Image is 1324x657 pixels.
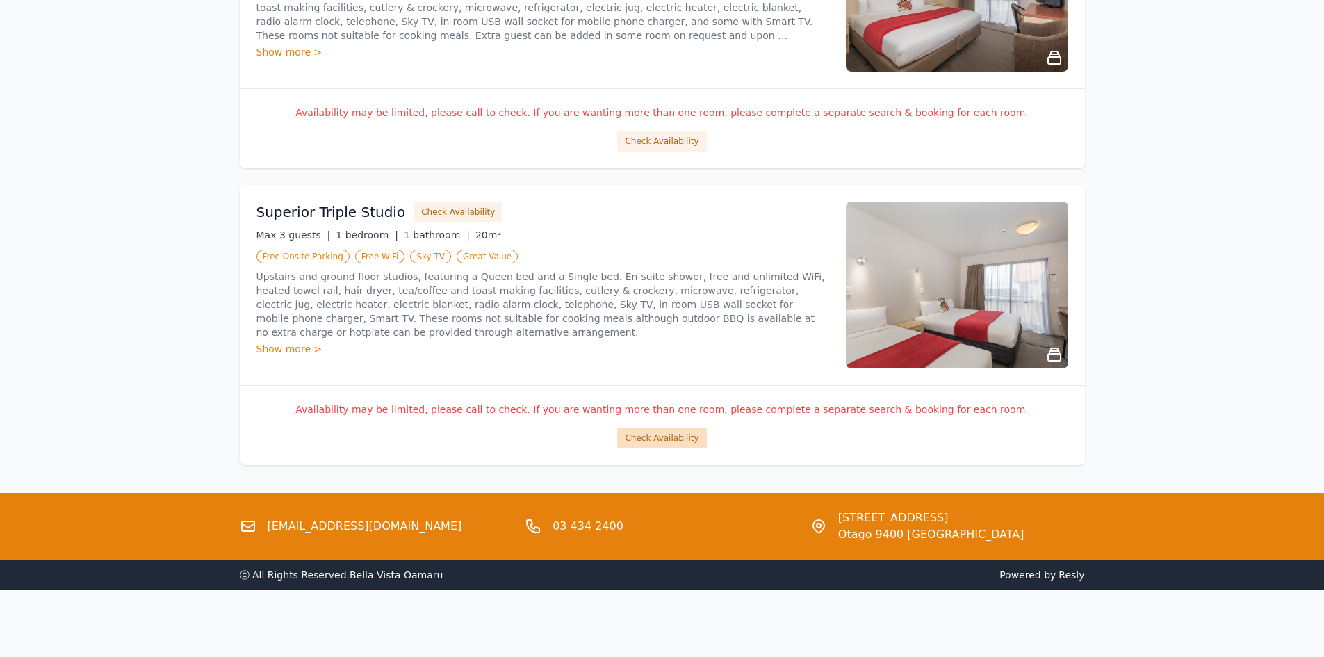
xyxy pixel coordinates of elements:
h3: Superior Triple Studio [256,202,406,222]
span: ⓒ All Rights Reserved. Bella Vista Oamaru [240,569,443,581]
span: [STREET_ADDRESS] [838,510,1024,526]
span: 20m² [475,229,501,241]
p: Upstairs and ground floor studios, featuring a Queen bed and a Single bed. En-suite shower, free ... [256,270,829,339]
span: Sky TV [410,250,451,263]
button: Check Availability [414,202,502,222]
span: 1 bathroom | [404,229,470,241]
div: Show more > [256,45,829,59]
a: [EMAIL_ADDRESS][DOMAIN_NAME] [268,518,462,535]
a: 03 434 2400 [553,518,623,535]
button: Check Availability [617,428,706,448]
span: Free Onsite Parking [256,250,350,263]
p: Availability may be limited, please call to check. If you are wanting more than one room, please ... [256,106,1068,120]
span: Powered by [668,568,1085,582]
span: Otago 9400 [GEOGRAPHIC_DATA] [838,526,1024,543]
span: Free WiFi [355,250,405,263]
div: Show more > [256,342,829,356]
span: Max 3 guests | [256,229,331,241]
span: Great Value [457,250,518,263]
p: Availability may be limited, please call to check. If you are wanting more than one room, please ... [256,403,1068,416]
button: Check Availability [617,131,706,152]
a: Resly [1059,569,1084,581]
span: 1 bedroom | [336,229,398,241]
